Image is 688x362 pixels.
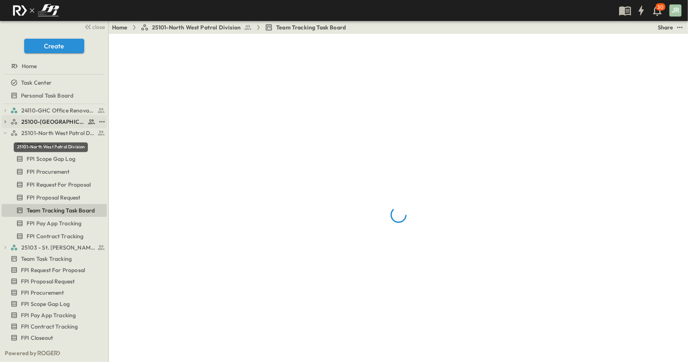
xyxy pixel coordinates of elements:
[21,277,75,285] span: FPI Proposal Request
[2,310,105,321] a: FPI Pay App Tracking
[2,332,105,343] a: FPI Closeout
[10,127,105,139] a: 25101-North West Patrol Division
[2,264,107,277] div: FPI Request For Proposaltest
[21,243,95,252] span: 25103 - St. [PERSON_NAME] Phase 2
[2,241,107,254] div: 25103 - St. [PERSON_NAME] Phase 2test
[2,298,107,310] div: FPI Scope Gap Logtest
[10,2,62,19] img: c8d7d1ed905e502e8f77bf7063faec64e13b34fdb1f2bdd94b0e311fc34f8000.png
[27,232,84,240] span: FPI Contract Tracking
[22,62,37,70] span: Home
[27,219,81,227] span: FPI Pay App Tracking
[2,264,105,276] a: FPI Request For Proposal
[2,89,107,102] div: Personal Task Boardtest
[2,179,105,190] a: FPI Request For Proposal
[21,129,95,137] span: 25101-North West Patrol Division
[141,23,252,31] a: 25101-North West Patrol Division
[27,168,70,176] span: FPI Procurement
[2,217,107,230] div: FPI Pay App Trackingtest
[2,309,107,322] div: FPI Pay App Trackingtest
[2,127,107,139] div: 25101-North West Patrol Divisiontest
[2,165,107,178] div: FPI Procurementtest
[2,139,107,152] div: FPI Closeouttest
[2,320,107,333] div: FPI Contract Trackingtest
[2,152,107,165] div: FPI Scope Gap Logtest
[2,192,105,203] a: FPI Proposal Request
[21,322,78,331] span: FPI Contract Tracking
[21,106,95,114] span: 24110-GHC Office Renovations
[21,118,85,126] span: 25100-Vanguard Prep School
[24,39,84,53] button: Create
[27,193,80,202] span: FPI Proposal Request
[27,181,91,189] span: FPI Request For Proposal
[21,266,85,274] span: FPI Request For Proposal
[2,115,107,128] div: 25100-Vanguard Prep Schooltest
[81,21,107,32] button: close
[21,255,72,263] span: Team Task Tracking
[112,23,351,31] nav: breadcrumbs
[10,242,105,253] a: 25103 - St. [PERSON_NAME] Phase 2
[21,92,73,100] span: Personal Task Board
[2,331,107,344] div: FPI Closeouttest
[2,191,107,204] div: FPI Proposal Requesttest
[21,311,76,319] span: FPI Pay App Tracking
[2,104,107,117] div: 24110-GHC Office Renovationstest
[2,218,105,229] a: FPI Pay App Tracking
[2,90,105,101] a: Personal Task Board
[2,321,105,332] a: FPI Contract Tracking
[27,206,95,214] span: Team Tracking Task Board
[675,23,685,32] button: test
[669,4,682,17] button: JR
[97,117,107,127] button: test
[21,289,64,297] span: FPI Procurement
[2,253,105,264] a: Team Task Tracking
[21,300,70,308] span: FPI Scope Gap Log
[2,77,105,88] a: Task Center
[2,166,105,177] a: FPI Procurement
[2,230,107,243] div: FPI Contract Trackingtest
[669,4,682,17] div: JR
[152,23,241,31] span: 25101-North West Patrol Division
[21,334,53,342] span: FPI Closeout
[10,105,105,116] a: 24110-GHC Office Renovations
[658,4,663,10] p: 30
[93,23,105,31] span: close
[10,116,96,127] a: 25100-Vanguard Prep School
[658,23,673,31] div: Share
[2,231,105,242] a: FPI Contract Tracking
[21,79,52,87] span: Task Center
[112,23,128,31] a: Home
[27,155,75,163] span: FPI Scope Gap Log
[2,286,107,299] div: FPI Procurementtest
[2,178,107,191] div: FPI Request For Proposaltest
[2,298,105,310] a: FPI Scope Gap Log
[14,142,88,152] div: 25101-North West Patrol Division
[2,287,105,298] a: FPI Procurement
[2,60,105,72] a: Home
[2,205,105,216] a: Team Tracking Task Board
[276,23,346,31] span: Team Tracking Task Board
[2,275,107,288] div: FPI Proposal Requesttest
[2,252,107,265] div: Team Task Trackingtest
[2,140,105,152] a: FPI Closeout
[265,23,346,31] a: Team Tracking Task Board
[2,276,105,287] a: FPI Proposal Request
[2,204,107,217] div: Team Tracking Task Boardtest
[2,153,105,164] a: FPI Scope Gap Log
